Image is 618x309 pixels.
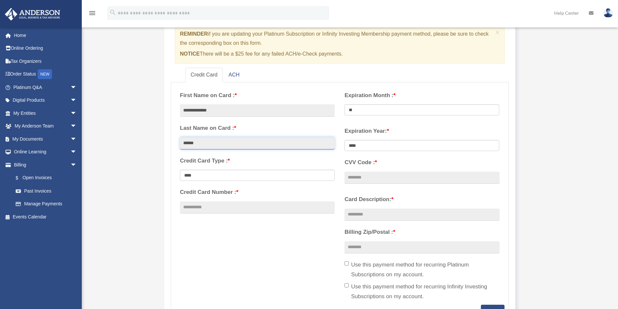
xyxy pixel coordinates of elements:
label: Expiration Year: [344,126,499,136]
a: My Anderson Teamarrow_drop_down [5,120,87,133]
label: Use this payment method for recurring Platinum Subscriptions on my account. [344,260,499,280]
button: Close [496,29,500,36]
div: NEW [38,69,52,79]
label: CVV Code : [344,158,499,167]
a: Online Ordering [5,42,87,55]
span: arrow_drop_down [70,94,83,107]
input: Use this payment method for recurring Platinum Subscriptions on my account. [344,261,349,266]
p: There will be a $25 fee for any failed ACH/e-Check payments. [180,49,493,59]
label: Expiration Month : [344,91,499,100]
i: menu [88,9,96,17]
label: Billing Zip/Postal : [344,227,499,237]
a: Manage Payments [9,197,83,211]
a: My Documentsarrow_drop_down [5,132,87,146]
strong: REMINDER [180,31,208,37]
span: arrow_drop_down [70,158,83,172]
a: Home [5,29,87,42]
span: arrow_drop_down [70,146,83,159]
span: arrow_drop_down [70,120,83,133]
div: if you are updating your Platinum Subscription or Infinity Investing Membership payment method, p... [175,24,505,64]
i: search [109,9,116,16]
strong: NOTICE [180,51,200,57]
a: Events Calendar [5,210,87,223]
a: Billingarrow_drop_down [5,158,87,171]
span: arrow_drop_down [70,132,83,146]
a: Order StatusNEW [5,68,87,81]
label: First Name on Card : [180,91,335,100]
input: Use this payment method for recurring Infinity Investing Subscriptions on my account. [344,283,349,287]
a: Credit Card [185,68,223,82]
a: My Entitiesarrow_drop_down [5,107,87,120]
a: Tax Organizers [5,55,87,68]
label: Last Name on Card : [180,123,335,133]
img: User Pic [603,8,613,18]
a: menu [88,11,96,17]
span: × [496,28,500,36]
a: Online Learningarrow_drop_down [5,146,87,159]
label: Credit Card Number : [180,187,335,197]
a: Past Invoices [9,184,87,197]
label: Use this payment method for recurring Infinity Investing Subscriptions on my account. [344,282,499,301]
a: Digital Productsarrow_drop_down [5,94,87,107]
img: Anderson Advisors Platinum Portal [3,8,62,21]
span: arrow_drop_down [70,107,83,120]
a: $Open Invoices [9,171,87,185]
label: Card Description: [344,195,499,204]
span: $ [19,174,23,182]
label: Credit Card Type : [180,156,335,166]
span: arrow_drop_down [70,81,83,94]
a: Platinum Q&Aarrow_drop_down [5,81,87,94]
a: ACH [223,68,245,82]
